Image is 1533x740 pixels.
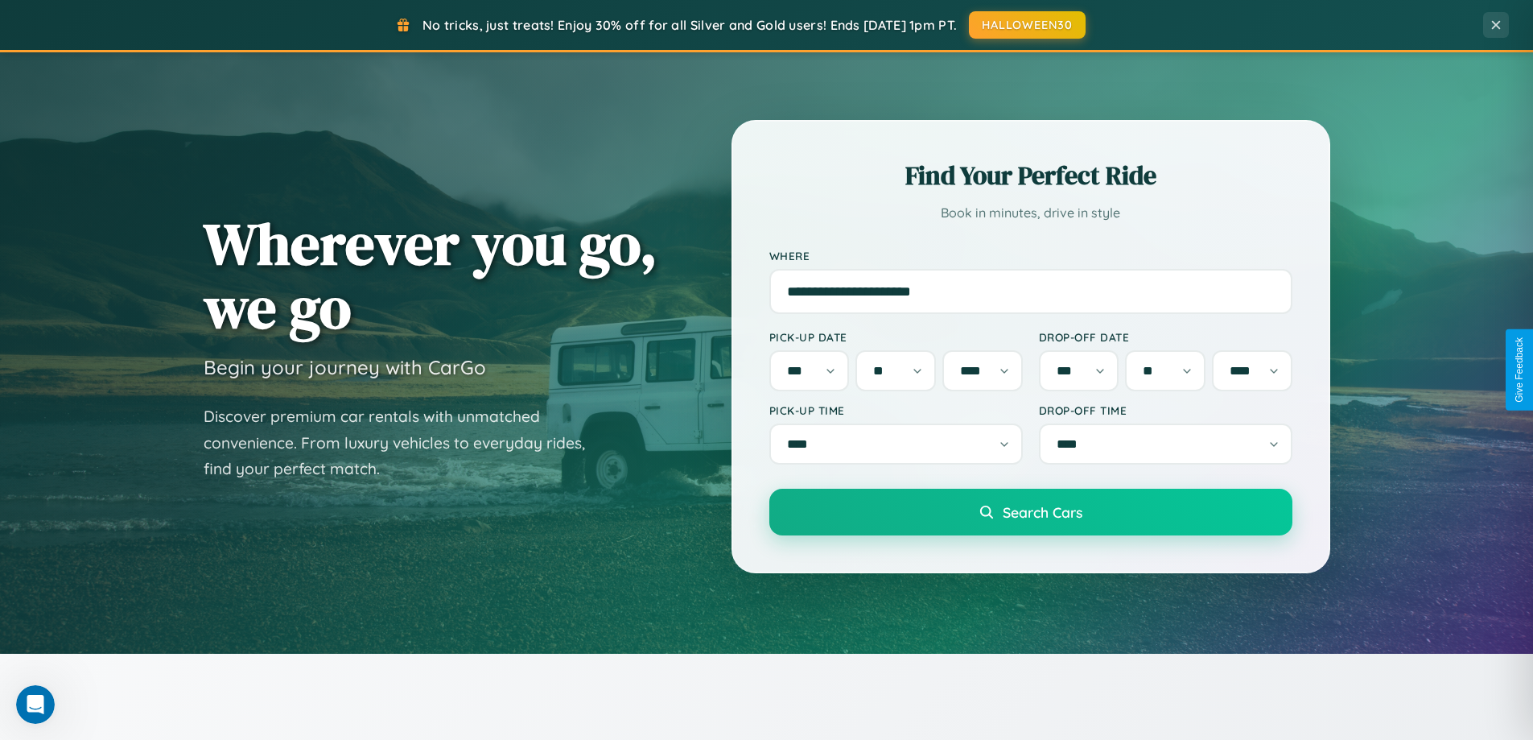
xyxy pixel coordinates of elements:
[769,489,1292,535] button: Search Cars
[204,355,486,379] h3: Begin your journey with CarGo
[422,17,957,33] span: No tricks, just treats! Enjoy 30% off for all Silver and Gold users! Ends [DATE] 1pm PT.
[769,330,1023,344] label: Pick-up Date
[769,158,1292,193] h2: Find Your Perfect Ride
[1039,403,1292,417] label: Drop-off Time
[204,212,657,339] h1: Wherever you go, we go
[1003,503,1082,521] span: Search Cars
[769,403,1023,417] label: Pick-up Time
[204,403,606,482] p: Discover premium car rentals with unmatched convenience. From luxury vehicles to everyday rides, ...
[769,249,1292,263] label: Where
[1039,330,1292,344] label: Drop-off Date
[969,11,1086,39] button: HALLOWEEN30
[769,201,1292,225] p: Book in minutes, drive in style
[1514,337,1525,403] div: Give Feedback
[16,685,55,724] iframe: Intercom live chat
